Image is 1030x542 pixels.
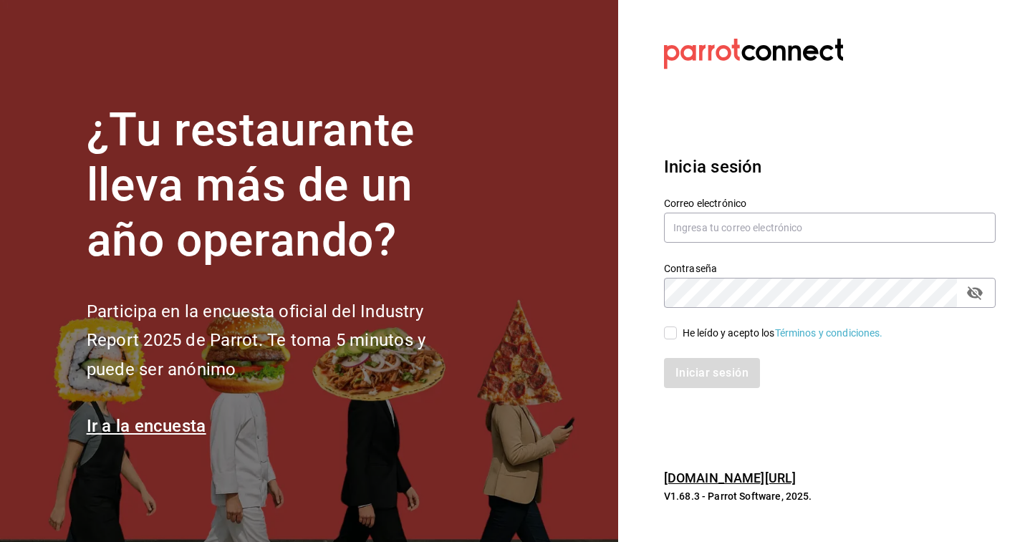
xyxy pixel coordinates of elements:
a: Ir a la encuesta [87,416,206,436]
label: Contraseña [664,263,996,274]
h1: ¿Tu restaurante lleva más de un año operando? [87,103,473,268]
label: Correo electrónico [664,198,996,208]
input: Ingresa tu correo electrónico [664,213,996,243]
h3: Inicia sesión [664,154,996,180]
h2: Participa en la encuesta oficial del Industry Report 2025 de Parrot. Te toma 5 minutos y puede se... [87,297,473,384]
a: [DOMAIN_NAME][URL] [664,470,796,485]
a: Términos y condiciones. [775,327,883,339]
button: passwordField [963,281,987,305]
p: V1.68.3 - Parrot Software, 2025. [664,489,996,503]
div: He leído y acepto los [683,326,883,341]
